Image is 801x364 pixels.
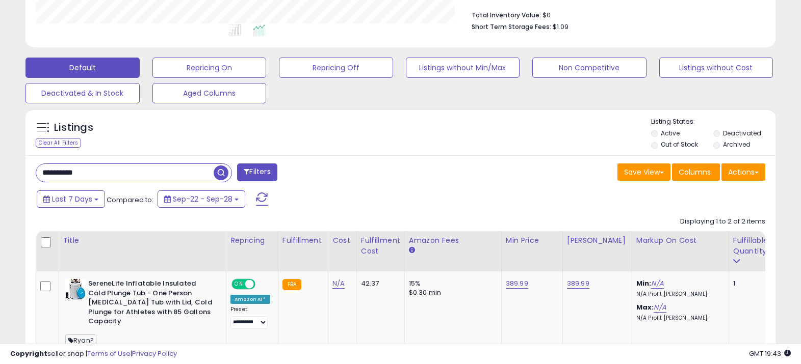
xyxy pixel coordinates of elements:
[361,279,397,288] div: 42.37
[661,129,680,137] label: Active
[88,279,212,329] b: SereneLife Inflatable Insulated Cold Plunge Tub - One Person [MEDICAL_DATA] Tub with Lid, Cold Pl...
[254,280,270,289] span: OFF
[617,163,670,181] button: Save View
[63,235,222,246] div: Title
[723,140,751,149] label: Archived
[506,235,558,246] div: Min Price
[636,315,721,322] p: N/A Profit [PERSON_NAME]
[472,8,758,20] li: $0
[680,217,765,227] div: Displaying 1 to 2 of 2 items
[332,278,345,289] a: N/A
[553,22,569,32] span: $1.09
[749,349,791,358] span: 2025-10-6 19:43 GMT
[636,302,654,312] b: Max:
[636,235,725,246] div: Markup on Cost
[52,194,92,204] span: Last 7 Days
[132,349,177,358] a: Privacy Policy
[567,278,589,289] a: 389.99
[532,58,647,78] button: Non Competitive
[282,279,301,290] small: FBA
[472,22,551,31] b: Short Term Storage Fees:
[230,235,274,246] div: Repricing
[651,117,776,127] p: Listing States:
[659,58,773,78] button: Listings without Cost
[679,167,711,177] span: Columns
[152,58,267,78] button: Repricing On
[661,140,698,149] label: Out of Stock
[230,306,270,329] div: Preset:
[237,163,277,181] button: Filters
[25,83,140,103] button: Deactivated & In Stock
[65,279,86,299] img: 41yWh6XMNgL._SL40_.jpg
[409,279,494,288] div: 15%
[409,246,415,255] small: Amazon Fees.
[567,235,628,246] div: [PERSON_NAME]
[409,235,497,246] div: Amazon Fees
[632,231,729,271] th: The percentage added to the cost of goods (COGS) that forms the calculator for Min & Max prices.
[733,235,768,257] div: Fulfillable Quantity
[10,349,177,359] div: seller snap | |
[472,11,541,19] b: Total Inventory Value:
[173,194,232,204] span: Sep-22 - Sep-28
[37,190,105,208] button: Last 7 Days
[506,278,528,289] a: 389.99
[636,278,652,288] b: Min:
[232,280,245,289] span: ON
[230,295,270,304] div: Amazon AI *
[36,138,81,148] div: Clear All Filters
[10,349,47,358] strong: Copyright
[361,235,400,257] div: Fulfillment Cost
[654,302,666,313] a: N/A
[332,235,352,246] div: Cost
[282,235,324,246] div: Fulfillment
[721,163,765,181] button: Actions
[406,58,520,78] button: Listings without Min/Max
[636,291,721,298] p: N/A Profit [PERSON_NAME]
[279,58,393,78] button: Repricing Off
[152,83,267,103] button: Aged Columns
[651,278,663,289] a: N/A
[409,288,494,297] div: $0.30 min
[733,279,765,288] div: 1
[723,129,761,137] label: Deactivated
[107,195,153,205] span: Compared to:
[54,121,93,135] h5: Listings
[158,190,245,208] button: Sep-22 - Sep-28
[87,349,131,358] a: Terms of Use
[672,163,720,181] button: Columns
[25,58,140,78] button: Default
